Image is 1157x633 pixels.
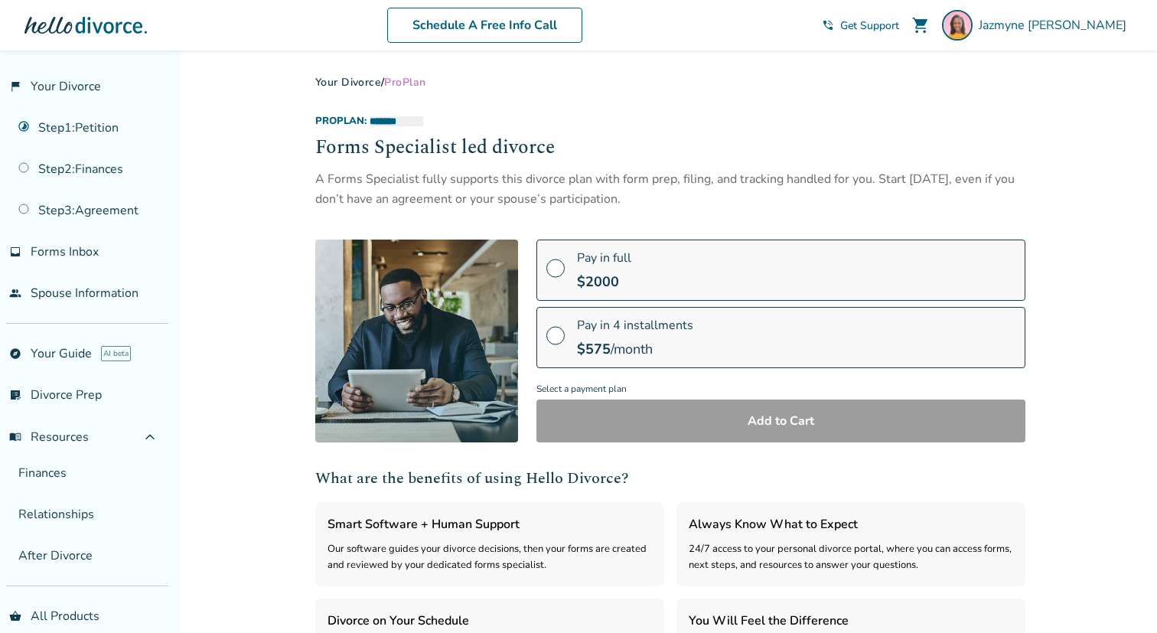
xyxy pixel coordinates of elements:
span: flag_2 [9,80,21,93]
span: Pro Plan [384,75,425,90]
h3: Divorce on Your Schedule [328,611,652,631]
h2: Forms Specialist led divorce [315,134,1025,163]
span: Pay in 4 installments [577,317,693,334]
div: 24/7 access to your personal divorce portal, where you can access forms, next steps, and resource... [689,541,1013,574]
span: shopping_basket [9,610,21,622]
span: Pro Plan: [315,114,367,128]
div: A Forms Specialist fully supports this divorce plan with form prep, filing, and tracking handled ... [315,169,1025,210]
span: explore [9,347,21,360]
span: inbox [9,246,21,258]
span: expand_less [141,428,159,446]
span: Resources [9,429,89,445]
span: shopping_cart [911,16,930,34]
span: Jazmyne [PERSON_NAME] [979,17,1133,34]
span: $ 2000 [577,272,619,291]
div: /month [577,340,693,358]
span: $ 575 [577,340,611,358]
span: AI beta [101,346,131,361]
span: phone_in_talk [822,19,834,31]
a: Your Divorce [315,75,381,90]
span: menu_book [9,431,21,443]
span: Select a payment plan [536,379,1025,400]
span: Forms Inbox [31,243,99,260]
h3: You Will Feel the Difference [689,611,1013,631]
div: Our software guides your divorce decisions, then your forms are created and reviewed by your dedi... [328,541,652,574]
h3: Smart Software + Human Support [328,514,652,534]
span: Get Support [840,18,899,33]
span: list_alt_check [9,389,21,401]
div: / [315,75,1025,90]
img: [object Object] [315,240,518,442]
a: phone_in_talkGet Support [822,18,899,33]
button: Add to Cart [536,400,1025,442]
h3: Always Know What to Expect [689,514,1013,534]
img: Jazmyne Williams [942,10,973,41]
a: Schedule A Free Info Call [387,8,582,43]
span: people [9,287,21,299]
iframe: Chat Widget [1080,560,1157,633]
span: Pay in full [577,250,631,266]
h2: What are the benefits of using Hello Divorce? [315,467,1025,490]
